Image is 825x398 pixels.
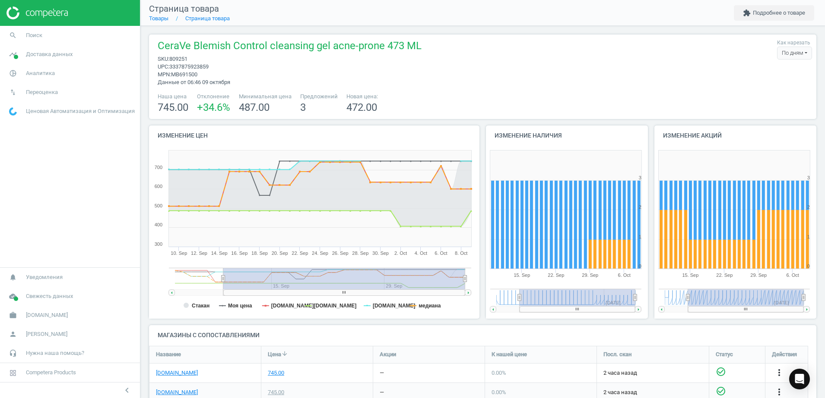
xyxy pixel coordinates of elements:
[155,222,162,227] text: 400
[158,101,188,113] span: 745.00
[419,303,441,309] tspan: медиана
[158,71,171,78] span: mpn :
[149,125,479,146] h4: Изменение цен
[352,251,368,256] tspan: 28. Sep
[281,350,288,357] i: arrow_downward
[777,47,812,60] div: По дням
[312,251,328,256] tspan: 24. Sep
[155,165,162,170] text: 700
[654,125,816,146] h4: Изменение акций
[156,369,198,377] a: [DOMAIN_NAME]
[789,369,810,389] div: Open Intercom Messenger
[268,351,281,358] span: Цена
[774,367,784,379] button: more_vert
[197,93,230,100] span: Отклонение
[734,5,814,21] button: extensionПодробнее о товаре
[116,385,138,396] button: chevron_left
[26,69,55,77] span: Аналитика
[156,351,181,358] span: Название
[618,273,631,278] tspan: 6. Oct
[380,389,384,396] div: —
[149,3,219,14] span: Страница товара
[268,389,284,396] div: 745.00
[231,251,247,256] tspan: 16. Sep
[807,175,810,180] text: 3
[26,88,58,96] span: Переоценка
[185,15,230,22] a: Страница товара
[603,369,702,377] span: 2 часа назад
[716,273,733,278] tspan: 22. Sep
[158,93,188,100] span: Наша цена
[314,303,357,309] tspan: [DOMAIN_NAME]
[122,385,132,395] i: chevron_left
[211,251,228,256] tspan: 14. Sep
[5,65,21,81] i: pie_chart_outlined
[5,84,21,100] i: swap_vert
[639,204,641,210] text: 2
[415,251,427,256] tspan: 4. Oct
[492,370,506,376] span: 0.00 %
[682,273,698,278] tspan: 15. Sep
[492,389,506,395] span: 0.00 %
[774,367,784,378] i: more_vert
[5,307,21,323] i: work
[155,203,162,208] text: 500
[158,56,169,62] span: sku :
[26,330,67,338] span: [PERSON_NAME]
[492,351,527,358] span: К нашей цене
[239,101,270,113] span: 487.00
[435,251,447,256] tspan: 6. Oct
[750,273,767,278] tspan: 29. Sep
[743,9,751,17] i: extension
[394,251,407,256] tspan: 2. Oct
[26,292,73,300] span: Свежесть данных
[292,251,308,256] tspan: 22. Sep
[300,101,306,113] span: 3
[26,311,68,319] span: [DOMAIN_NAME]
[772,351,797,358] span: Действия
[171,251,187,256] tspan: 10. Sep
[5,326,21,342] i: person
[639,234,641,239] text: 1
[26,31,42,39] span: Поиск
[716,386,726,396] i: check_circle_outline
[228,303,252,309] tspan: Моя цена
[774,387,784,398] button: more_vert
[26,273,63,281] span: Уведомления
[603,389,702,396] span: 2 часа назад
[26,349,84,357] span: Нужна наша помощь?
[455,251,467,256] tspan: 8. Oct
[548,273,564,278] tspan: 22. Sep
[5,27,21,44] i: search
[346,101,377,113] span: 472.00
[158,79,230,85] span: Данные от 06:46 09 октября
[639,175,641,180] text: 3
[191,251,207,256] tspan: 12. Sep
[272,251,288,256] tspan: 20. Sep
[777,39,810,47] label: Как нарезать
[6,6,68,19] img: ajHJNr6hYgQAAAAASUVORK5CYII=
[5,345,21,361] i: headset_mic
[169,56,187,62] span: 809251
[603,351,631,358] span: Посл. скан
[26,50,73,58] span: Доставка данных
[192,303,209,309] tspan: Стакан
[158,39,422,55] span: CeraVe Blemish Control cleansing gel acne-prone 473 ML
[582,273,598,278] tspan: 29. Sep
[26,369,76,376] span: Competera Products
[716,351,733,358] span: Статус
[9,107,17,116] img: wGWNvw8QSZomAAAAABJRU5ErkJggg==
[332,251,349,256] tspan: 26. Sep
[26,107,135,115] span: Ценовая Автоматизация и Оптимизация
[251,251,268,256] tspan: 18. Sep
[156,389,198,396] a: [DOMAIN_NAME]
[372,251,389,256] tspan: 30. Sep
[155,184,162,189] text: 600
[300,93,338,100] span: Предложений
[158,63,169,70] span: upc :
[171,71,197,78] span: MB691500
[486,125,648,146] h4: Изменение наличия
[380,351,396,358] span: Акции
[380,369,384,377] div: —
